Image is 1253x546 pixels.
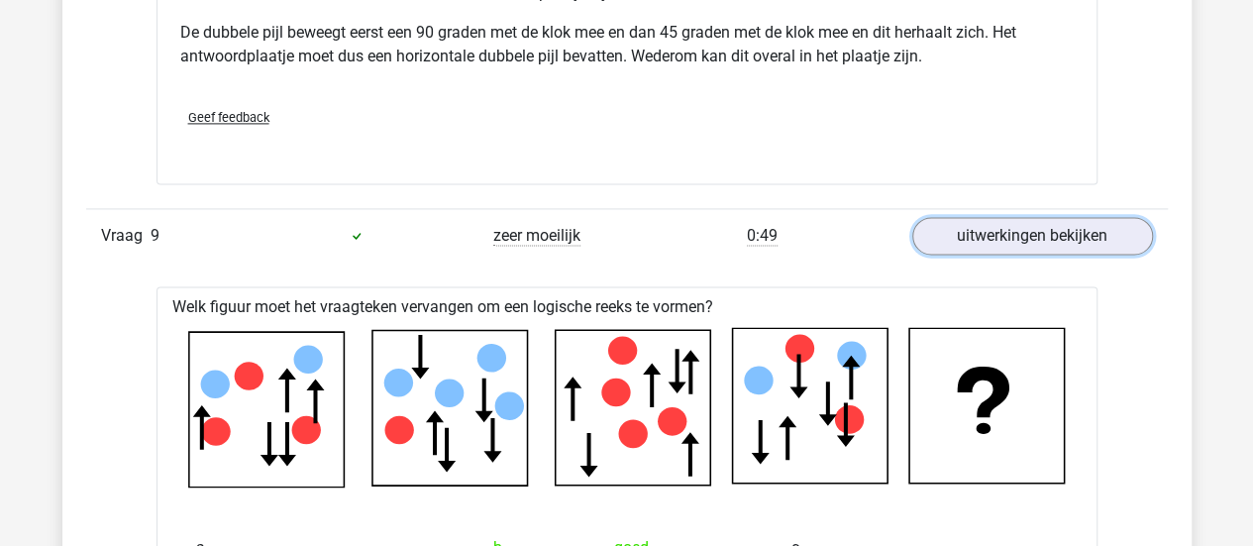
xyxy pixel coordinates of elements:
p: De dubbele pijl beweegt eerst een 90 graden met de klok mee en dan 45 graden met de klok mee en d... [180,21,1074,68]
span: Geef feedback [188,110,269,125]
span: 0:49 [747,226,778,246]
a: uitwerkingen bekijken [912,217,1153,255]
span: 9 [151,226,159,245]
span: Vraag [101,224,151,248]
span: zeer moeilijk [493,226,580,246]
